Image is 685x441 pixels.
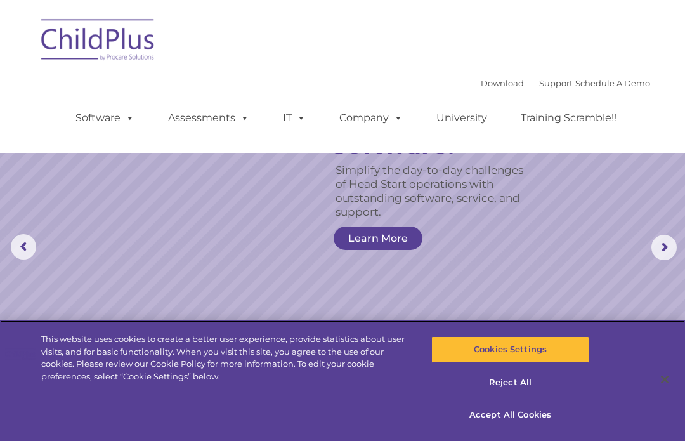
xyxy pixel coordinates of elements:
[508,105,629,131] a: Training Scramble!!
[481,78,524,88] a: Download
[333,80,547,158] rs-layer: The ORIGINAL Head Start software.
[575,78,650,88] a: Schedule A Demo
[431,369,589,396] button: Reject All
[651,365,679,393] button: Close
[63,105,147,131] a: Software
[155,105,262,131] a: Assessments
[327,105,415,131] a: Company
[41,333,411,383] div: This website uses cookies to create a better user experience, provide statistics about user visit...
[539,78,573,88] a: Support
[336,163,536,219] rs-layer: Simplify the day-to-day challenges of Head Start operations with outstanding software, service, a...
[481,78,650,88] font: |
[334,227,422,250] a: Learn More
[431,402,589,428] button: Accept All Cookies
[35,10,162,74] img: ChildPlus by Procare Solutions
[270,105,318,131] a: IT
[431,336,589,363] button: Cookies Settings
[424,105,500,131] a: University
